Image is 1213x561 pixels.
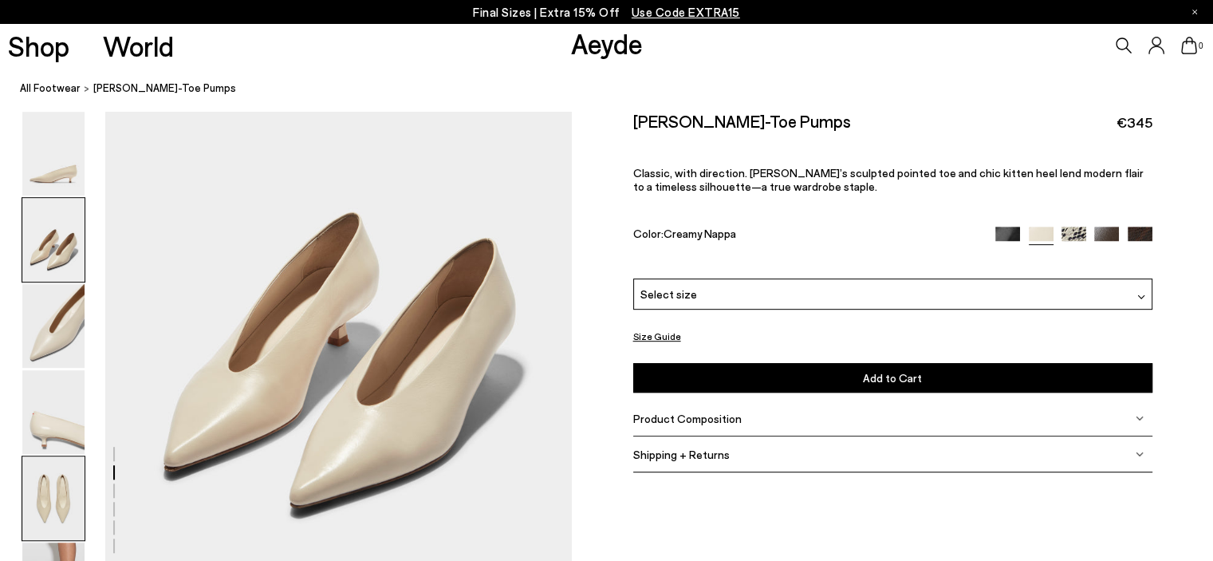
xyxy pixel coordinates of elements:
span: Select size [640,286,697,302]
span: €345 [1117,113,1152,132]
span: Product Composition [633,412,742,425]
img: Clara Pointed-Toe Pumps - Image 1 [22,112,85,196]
img: svg%3E [1136,414,1144,422]
img: Clara Pointed-Toe Pumps - Image 4 [22,370,85,454]
img: Clara Pointed-Toe Pumps - Image 2 [22,198,85,282]
a: All Footwear [20,80,81,97]
span: [PERSON_NAME]-Toe Pumps [93,80,236,97]
a: 0 [1181,37,1197,54]
nav: breadcrumb [20,67,1213,111]
button: Size Guide [633,326,681,346]
span: Creamy Nappa [664,227,736,240]
div: Color: [633,227,979,245]
img: Clara Pointed-Toe Pumps - Image 3 [22,284,85,368]
span: Navigate to /collections/ss25-final-sizes [632,5,740,19]
img: Clara Pointed-Toe Pumps - Image 5 [22,456,85,540]
h2: [PERSON_NAME]-Toe Pumps [633,111,851,131]
p: Final Sizes | Extra 15% Off [473,2,740,22]
a: Aeyde [571,26,643,60]
span: Shipping + Returns [633,448,730,461]
button: Add to Cart [633,363,1152,393]
img: svg%3E [1137,293,1145,301]
a: Shop [8,32,69,60]
a: World [103,32,174,60]
span: 0 [1197,41,1205,50]
img: svg%3E [1136,450,1144,458]
span: Add to Cart [863,371,922,385]
p: Classic, with direction. [PERSON_NAME]’s sculpted pointed toe and chic kitten heel lend modern fl... [633,166,1152,193]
